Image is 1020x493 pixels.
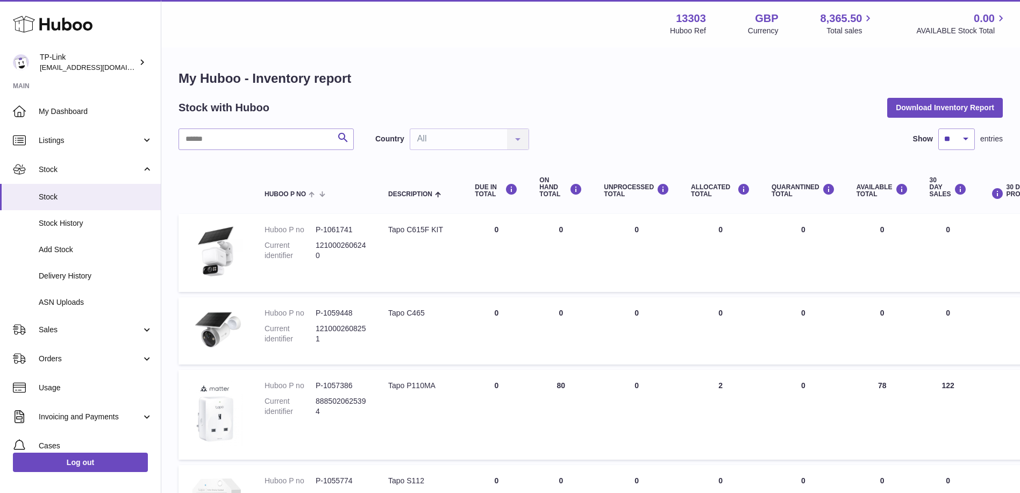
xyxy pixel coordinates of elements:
[593,297,680,365] td: 0
[265,381,316,391] dt: Huboo P no
[265,240,316,261] dt: Current identifier
[539,177,582,198] div: ON HAND Total
[857,183,908,198] div: AVAILABLE Total
[801,225,805,234] span: 0
[39,245,153,255] span: Add Stock
[529,214,593,292] td: 0
[316,225,367,235] dd: P-1061741
[821,11,862,26] span: 8,365.50
[179,101,269,115] h2: Stock with Huboo
[464,297,529,365] td: 0
[980,134,1003,144] span: entries
[801,381,805,390] span: 0
[39,135,141,146] span: Listings
[375,134,404,144] label: Country
[887,98,1003,117] button: Download Inventory Report
[316,381,367,391] dd: P-1057386
[189,225,243,278] img: product image
[265,324,316,344] dt: Current identifier
[316,308,367,318] dd: P-1059448
[316,240,367,261] dd: 1210002606240
[39,165,141,175] span: Stock
[529,370,593,460] td: 80
[189,381,243,446] img: product image
[388,476,453,486] div: Tapo S112
[316,396,367,417] dd: 8885020625394
[676,11,706,26] strong: 13303
[691,183,750,198] div: ALLOCATED Total
[265,191,306,198] span: Huboo P no
[189,308,243,351] img: product image
[919,370,978,460] td: 122
[801,476,805,485] span: 0
[846,297,919,365] td: 0
[464,370,529,460] td: 0
[919,297,978,365] td: 0
[670,26,706,36] div: Huboo Ref
[388,225,453,235] div: Tapo C615F KIT
[316,476,367,486] dd: P-1055774
[919,214,978,292] td: 0
[772,183,835,198] div: QUARANTINED Total
[265,476,316,486] dt: Huboo P no
[39,106,153,117] span: My Dashboard
[846,370,919,460] td: 78
[388,381,453,391] div: Tapo P110MA
[39,192,153,202] span: Stock
[39,325,141,335] span: Sales
[40,63,158,72] span: [EMAIL_ADDRESS][DOMAIN_NAME]
[39,412,141,422] span: Invoicing and Payments
[604,183,669,198] div: UNPROCESSED Total
[40,52,137,73] div: TP-Link
[821,11,875,36] a: 8,365.50 Total sales
[265,396,316,417] dt: Current identifier
[930,177,967,198] div: 30 DAY SALES
[475,183,518,198] div: DUE IN TOTAL
[265,225,316,235] dt: Huboo P no
[846,214,919,292] td: 0
[801,309,805,317] span: 0
[593,370,680,460] td: 0
[680,297,761,365] td: 0
[464,214,529,292] td: 0
[680,370,761,460] td: 2
[913,134,933,144] label: Show
[39,297,153,308] span: ASN Uploads
[748,26,779,36] div: Currency
[316,324,367,344] dd: 1210002608251
[680,214,761,292] td: 0
[974,11,995,26] span: 0.00
[13,453,148,472] a: Log out
[13,54,29,70] img: gaby.chen@tp-link.com
[916,26,1007,36] span: AVAILABLE Stock Total
[593,214,680,292] td: 0
[755,11,778,26] strong: GBP
[388,308,453,318] div: Tapo C465
[39,354,141,364] span: Orders
[265,308,316,318] dt: Huboo P no
[179,70,1003,87] h1: My Huboo - Inventory report
[39,441,153,451] span: Cases
[388,191,432,198] span: Description
[39,383,153,393] span: Usage
[39,218,153,228] span: Stock History
[826,26,874,36] span: Total sales
[39,271,153,281] span: Delivery History
[529,297,593,365] td: 0
[916,11,1007,36] a: 0.00 AVAILABLE Stock Total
